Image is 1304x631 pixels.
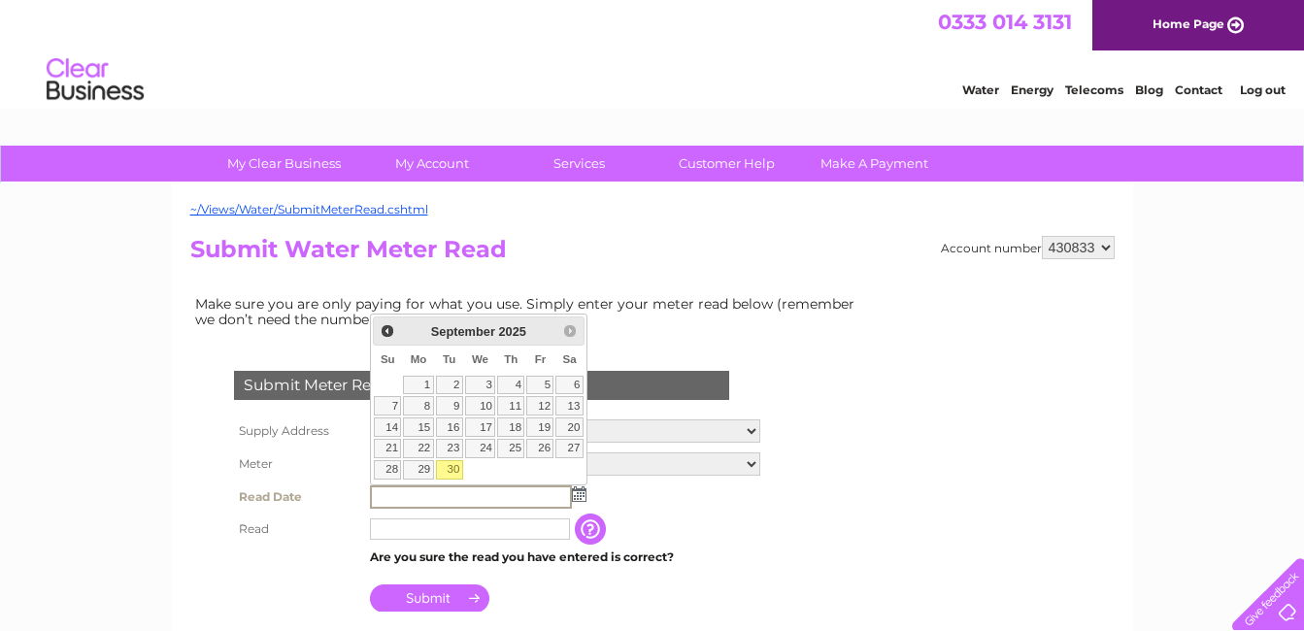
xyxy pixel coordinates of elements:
img: logo.png [46,50,145,110]
span: Saturday [563,353,577,365]
a: Log out [1240,83,1286,97]
a: 24 [465,439,496,458]
span: Prev [380,323,395,339]
a: 10 [465,396,496,415]
a: 4 [497,376,524,395]
a: 16 [436,417,463,437]
th: Read [229,514,365,545]
a: 26 [526,439,553,458]
a: Prev [376,319,398,342]
a: Services [499,146,659,182]
a: 14 [374,417,401,437]
a: 22 [403,439,433,458]
div: Clear Business is a trading name of Verastar Limited (registered in [GEOGRAPHIC_DATA] No. 3667643... [194,11,1112,94]
a: 11 [497,396,524,415]
span: Monday [411,353,427,365]
span: Thursday [504,353,518,365]
span: Tuesday [443,353,455,365]
a: Contact [1175,83,1222,97]
a: Energy [1011,83,1053,97]
th: Read Date [229,481,365,514]
a: 29 [403,460,433,480]
a: 20 [555,417,583,437]
span: September [431,324,495,339]
a: My Clear Business [204,146,364,182]
a: 17 [465,417,496,437]
input: Information [575,514,610,545]
a: My Account [351,146,512,182]
td: Are you sure the read you have entered is correct? [365,545,765,570]
a: Customer Help [647,146,807,182]
a: 30 [436,460,463,480]
h2: Submit Water Meter Read [190,236,1115,273]
th: Supply Address [229,415,365,448]
a: 28 [374,460,401,480]
a: 0333 014 3131 [938,10,1072,34]
a: Water [962,83,999,97]
a: 9 [436,396,463,415]
div: Account number [941,236,1115,259]
td: Make sure you are only paying for what you use. Simply enter your meter read below (remember we d... [190,291,870,332]
a: 25 [497,439,524,458]
a: 5 [526,376,553,395]
a: 7 [374,396,401,415]
a: 23 [436,439,463,458]
input: Submit [370,584,489,612]
a: 18 [497,417,524,437]
a: Blog [1135,83,1163,97]
a: 21 [374,439,401,458]
a: Telecoms [1065,83,1123,97]
a: 3 [465,376,496,395]
img: ... [572,486,586,502]
a: ~/Views/Water/SubmitMeterRead.cshtml [190,202,428,216]
a: 1 [403,376,433,395]
span: Wednesday [472,353,488,365]
a: 13 [555,396,583,415]
a: 27 [555,439,583,458]
a: 12 [526,396,553,415]
span: Friday [535,353,547,365]
a: 8 [403,396,433,415]
a: 6 [555,376,583,395]
a: 19 [526,417,553,437]
th: Meter [229,448,365,481]
a: Make A Payment [794,146,954,182]
div: Submit Meter Read [234,371,729,400]
span: Sunday [381,353,395,365]
a: 2 [436,376,463,395]
span: 2025 [498,324,525,339]
a: 15 [403,417,433,437]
